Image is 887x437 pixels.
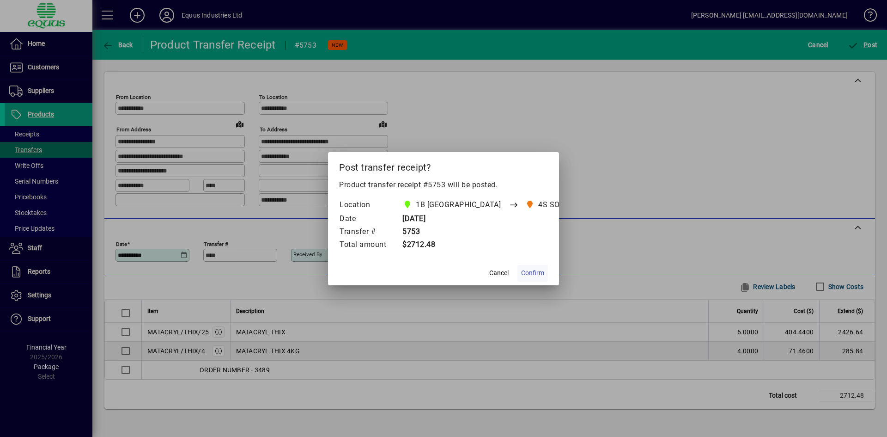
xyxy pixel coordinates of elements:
span: Confirm [521,268,544,278]
p: Product transfer receipt #5753 will be posted. [339,179,548,191]
td: Location [339,198,395,213]
td: [DATE] [395,213,607,226]
td: Transfer # [339,226,395,239]
button: Confirm [517,265,548,282]
td: $2712.48 [395,239,607,252]
button: Cancel [484,265,514,282]
td: Total amount [339,239,395,252]
span: Cancel [489,268,509,278]
span: 4S SOUTHERN [523,198,593,211]
td: 5753 [395,226,607,239]
span: 1B [GEOGRAPHIC_DATA] [416,199,501,210]
span: 4S SOUTHERN [538,199,589,210]
h2: Post transfer receipt? [328,152,559,179]
td: Date [339,213,395,226]
span: 1B BLENHEIM [401,198,504,211]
